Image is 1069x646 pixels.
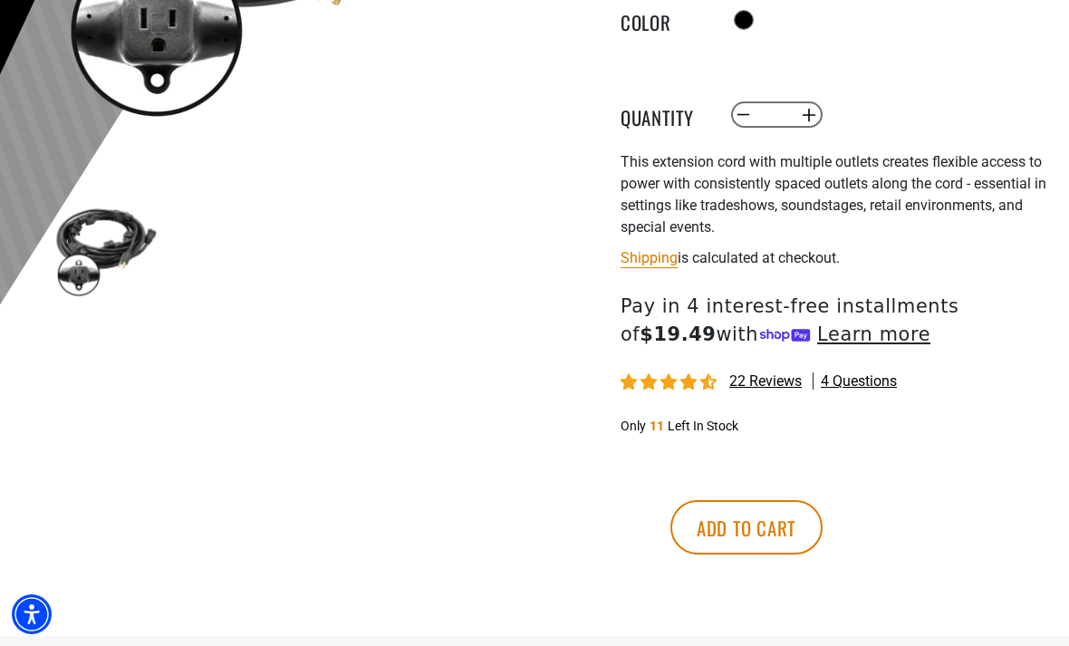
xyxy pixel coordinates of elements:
[621,8,711,32] legend: Color
[621,103,711,127] label: Quantity
[729,372,802,390] span: 22 reviews
[53,195,159,300] img: black
[621,153,1046,236] span: This extension cord with multiple outlets creates flexible access to power with consistently spac...
[621,246,1055,270] div: is calculated at checkout.
[621,419,646,433] span: Only
[650,419,664,433] span: 11
[12,594,52,634] div: Accessibility Menu
[821,371,897,391] span: 4 questions
[668,419,738,433] span: Left In Stock
[621,374,720,391] span: 4.73 stars
[621,249,678,266] a: Shipping
[670,500,823,554] button: Add to cart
